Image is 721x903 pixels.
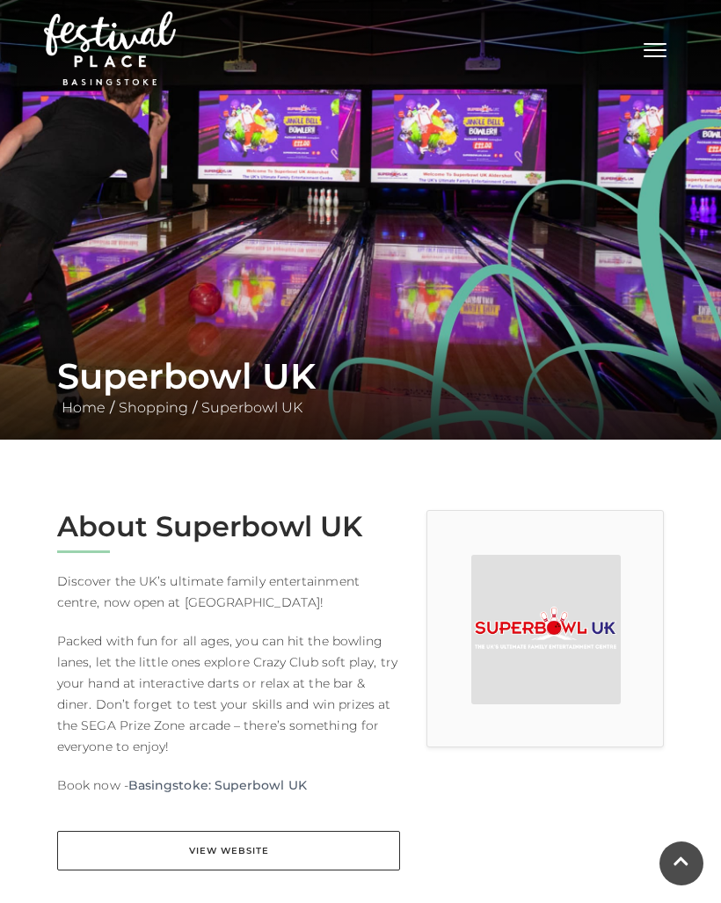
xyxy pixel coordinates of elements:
[44,355,677,419] div: / /
[633,35,677,61] button: Toggle navigation
[44,11,176,85] img: Festival Place Logo
[57,831,400,870] a: View Website
[471,555,621,704] img: Superbowl UK, Festival Place, Basingstoke
[114,399,193,416] a: Shopping
[57,630,400,757] p: Packed with fun for all ages, you can hit the bowling lanes, let the little ones explore Crazy Cl...
[197,399,307,416] a: Superbowl UK
[57,775,400,796] p: Book now -
[57,571,400,613] p: Discover the UK’s ultimate family entertainment centre, now open at [GEOGRAPHIC_DATA]!
[57,510,400,543] h2: About Superbowl UK
[57,355,664,397] h1: Superbowl UK
[57,399,110,416] a: Home
[128,775,307,796] a: Basingstoke: Superbowl UK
